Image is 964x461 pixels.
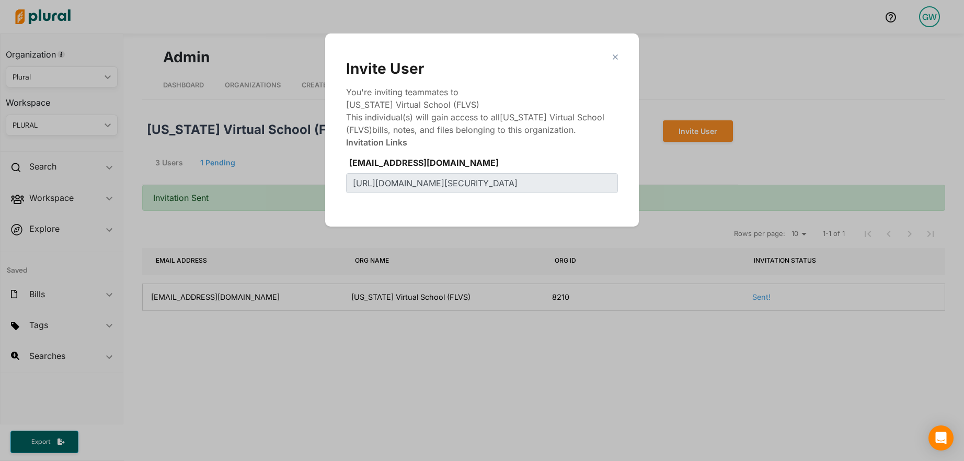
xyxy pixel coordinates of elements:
[346,111,618,136] div: This individual(s) will gain access to all [US_STATE] Virtual School (FLVS) bills, notes, and fil...
[346,86,618,111] div: You're inviting teammates to [US_STATE] Virtual School (FLVS)
[346,156,618,169] label: [EMAIL_ADDRESS][DOMAIN_NAME]
[346,136,618,149] div: Invitation Links
[346,60,618,77] div: Invite User
[928,425,954,451] div: Open Intercom Messenger
[325,33,639,227] div: Modal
